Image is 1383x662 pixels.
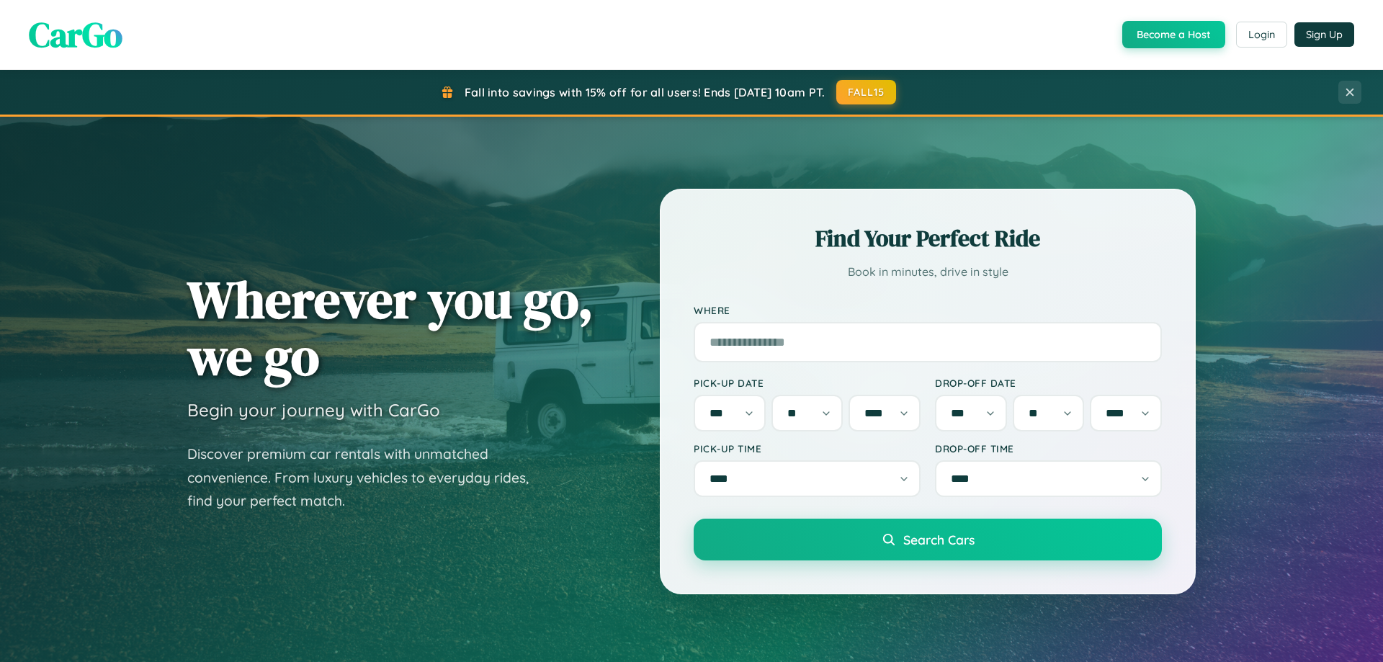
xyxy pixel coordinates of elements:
button: Login [1236,22,1287,48]
label: Pick-up Date [694,377,921,389]
label: Drop-off Time [935,442,1162,455]
button: Sign Up [1294,22,1354,47]
button: FALL15 [836,80,897,104]
label: Pick-up Time [694,442,921,455]
span: Fall into savings with 15% off for all users! Ends [DATE] 10am PT. [465,85,825,99]
h2: Find Your Perfect Ride [694,223,1162,254]
h1: Wherever you go, we go [187,271,594,385]
p: Book in minutes, drive in style [694,261,1162,282]
button: Become a Host [1122,21,1225,48]
button: Search Cars [694,519,1162,560]
p: Discover premium car rentals with unmatched convenience. From luxury vehicles to everyday rides, ... [187,442,547,513]
span: CarGo [29,11,122,58]
label: Drop-off Date [935,377,1162,389]
h3: Begin your journey with CarGo [187,399,440,421]
span: Search Cars [903,532,975,547]
label: Where [694,304,1162,316]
